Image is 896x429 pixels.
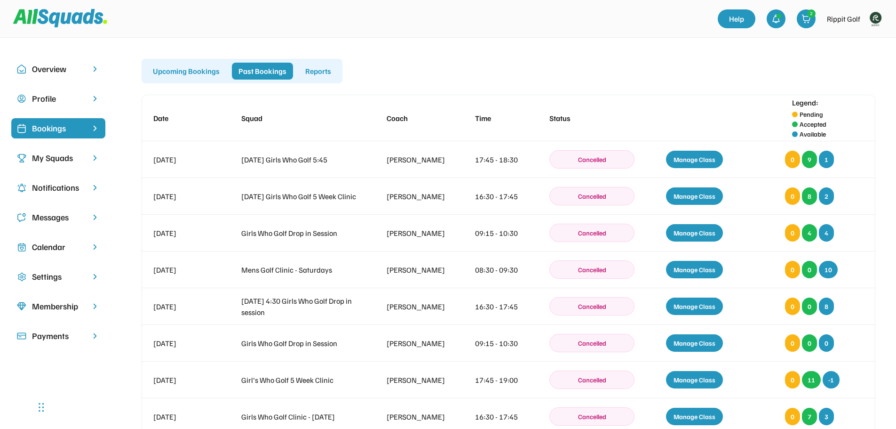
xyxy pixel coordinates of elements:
[802,261,817,278] div: 0
[32,241,85,253] div: Calendar
[387,338,458,349] div: [PERSON_NAME]
[387,411,458,422] div: [PERSON_NAME]
[17,213,26,222] img: Icon%20copy%205.svg
[13,9,107,27] img: Squad%20Logo.svg
[785,151,800,168] div: 0
[827,13,860,24] div: Rippit Golf
[90,302,100,311] img: chevron-right.svg
[771,14,781,24] img: bell-03%20%281%29.svg
[90,65,100,73] img: chevron-right.svg
[146,63,226,80] div: Upcoming Bookings
[819,298,834,315] div: 8
[800,129,826,139] div: Available
[387,374,458,386] div: [PERSON_NAME]
[387,227,458,239] div: [PERSON_NAME]
[32,211,85,224] div: Messages
[90,243,100,251] img: chevron-right.svg
[666,334,723,352] div: Manage Class
[17,94,26,104] img: user-circle.svg
[17,154,26,163] img: Icon%20copy%203.svg
[666,151,723,168] div: Manage Class
[475,338,532,349] div: 09:15 - 10:30
[666,224,723,242] div: Manage Class
[90,94,100,103] img: chevron-right.svg
[17,183,26,193] img: Icon%20copy%204.svg
[549,187,634,205] button: Cancelled
[785,371,800,389] div: 0
[153,227,224,239] div: [DATE]
[475,154,532,165] div: 17:45 - 18:30
[90,124,100,133] img: chevron-right%20copy%203.svg
[785,224,800,242] div: 0
[17,272,26,282] img: Icon%20copy%2016.svg
[785,261,800,278] div: 0
[808,10,815,17] div: 2
[387,301,458,312] div: [PERSON_NAME]
[819,151,834,168] div: 1
[549,260,634,279] button: Cancelled
[32,63,85,75] div: Overview
[17,243,26,252] img: Icon%20copy%207.svg
[387,264,458,275] div: [PERSON_NAME]
[241,154,369,165] div: [DATE] Girls Who Golf 5:45
[785,187,800,205] div: 0
[90,154,100,162] img: chevron-right.svg
[90,183,100,192] img: chevron-right.svg
[819,408,834,425] div: 3
[241,374,369,386] div: Girl's Who Golf 5 Week Clinic
[17,332,26,341] img: Icon%20%2815%29.svg
[792,97,818,108] div: Legend:
[819,187,834,205] div: 2
[819,334,834,352] div: 0
[241,113,369,124] div: Squad
[666,187,723,205] div: Manage Class
[475,191,532,202] div: 16:30 - 17:45
[549,334,634,352] button: Cancelled
[153,301,224,312] div: [DATE]
[549,113,642,124] div: Status
[802,408,817,425] div: 7
[17,302,26,311] img: Icon%20copy%208.svg
[549,297,634,316] button: Cancelled
[802,187,817,205] div: 8
[32,300,85,313] div: Membership
[387,113,458,124] div: Coach
[32,181,85,194] div: Notifications
[153,113,224,124] div: Date
[153,374,224,386] div: [DATE]
[802,298,817,315] div: 0
[387,154,458,165] div: [PERSON_NAME]
[32,152,85,164] div: My Squads
[90,213,100,222] img: chevron-right.svg
[475,264,532,275] div: 08:30 - 09:30
[232,63,293,80] div: Past Bookings
[90,332,100,340] img: chevron-right.svg
[153,411,224,422] div: [DATE]
[153,191,224,202] div: [DATE]
[802,371,821,389] div: 11
[241,264,369,275] div: Mens Golf Clinic - Saturdays
[666,408,723,425] div: Manage Class
[241,227,369,239] div: Girls Who Golf Drop in Session
[666,261,723,278] div: Manage Class
[475,301,532,312] div: 16:30 - 17:45
[241,191,369,202] div: [DATE] Girls Who Golf 5 Week Clinic
[153,338,224,349] div: [DATE]
[549,371,634,389] button: Cancelled
[17,124,26,133] img: Icon%20%2819%29.svg
[241,295,369,318] div: [DATE] 4:30 Girls Who Golf Drop in session
[802,224,817,242] div: 4
[90,272,100,281] img: chevron-right.svg
[666,298,723,315] div: Manage Class
[549,407,634,426] button: Cancelled
[32,330,85,342] div: Payments
[785,298,800,315] div: 0
[241,411,369,422] div: Girls Who Golf Clinic - [DATE]
[819,224,834,242] div: 4
[800,109,823,119] div: Pending
[32,122,85,135] div: Bookings
[387,191,458,202] div: [PERSON_NAME]
[32,270,85,283] div: Settings
[819,261,838,278] div: 10
[802,151,817,168] div: 9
